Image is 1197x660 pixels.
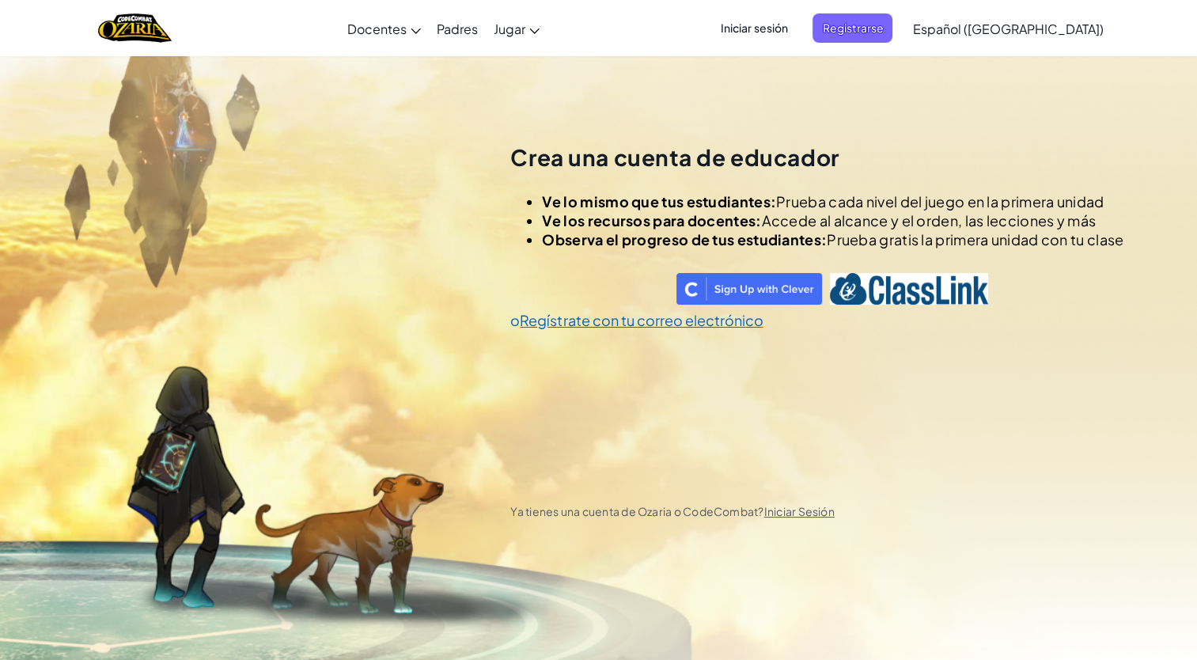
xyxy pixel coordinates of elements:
[711,13,797,43] button: Iniciar sesión
[827,230,1123,248] span: Prueba gratis la primera unidad con tu clase
[98,12,172,44] img: Home
[776,192,1104,211] span: Prueba cada nivel del juego en la primera unidad
[542,192,776,211] span: Ve lo mismo que tus estudiantes:
[761,211,1096,229] span: Accede al alcance y el orden, las lecciones y más
[542,230,827,248] span: Observa el progreso de tus estudiantes:
[676,273,822,305] img: clever_sso_button@2x.png
[98,12,172,44] a: Ozaria by CodeCombat logo
[510,311,520,329] span: o
[429,7,486,50] a: Padres
[904,7,1111,50] a: Español ([GEOGRAPHIC_DATA])
[764,504,835,518] a: Iniciar Sesión
[813,13,892,43] button: Registrarse
[520,311,763,329] a: Regístrate con tu correo electrónico
[542,211,761,229] span: Ve los recursos para docentes:
[510,142,1123,173] h2: Crea una cuenta de educador
[872,16,1181,245] iframe: Cuadro de diálogo Iniciar sesión con Google
[830,273,988,305] img: classlink-logo-text.png
[347,21,407,37] span: Docentes
[486,7,547,50] a: Jugar
[339,7,429,50] a: Docentes
[494,21,525,37] span: Jugar
[510,504,834,518] span: Ya tienes una cuenta de Ozaria o CodeCombat?
[502,271,695,306] iframe: Botón Iniciar sesión con Google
